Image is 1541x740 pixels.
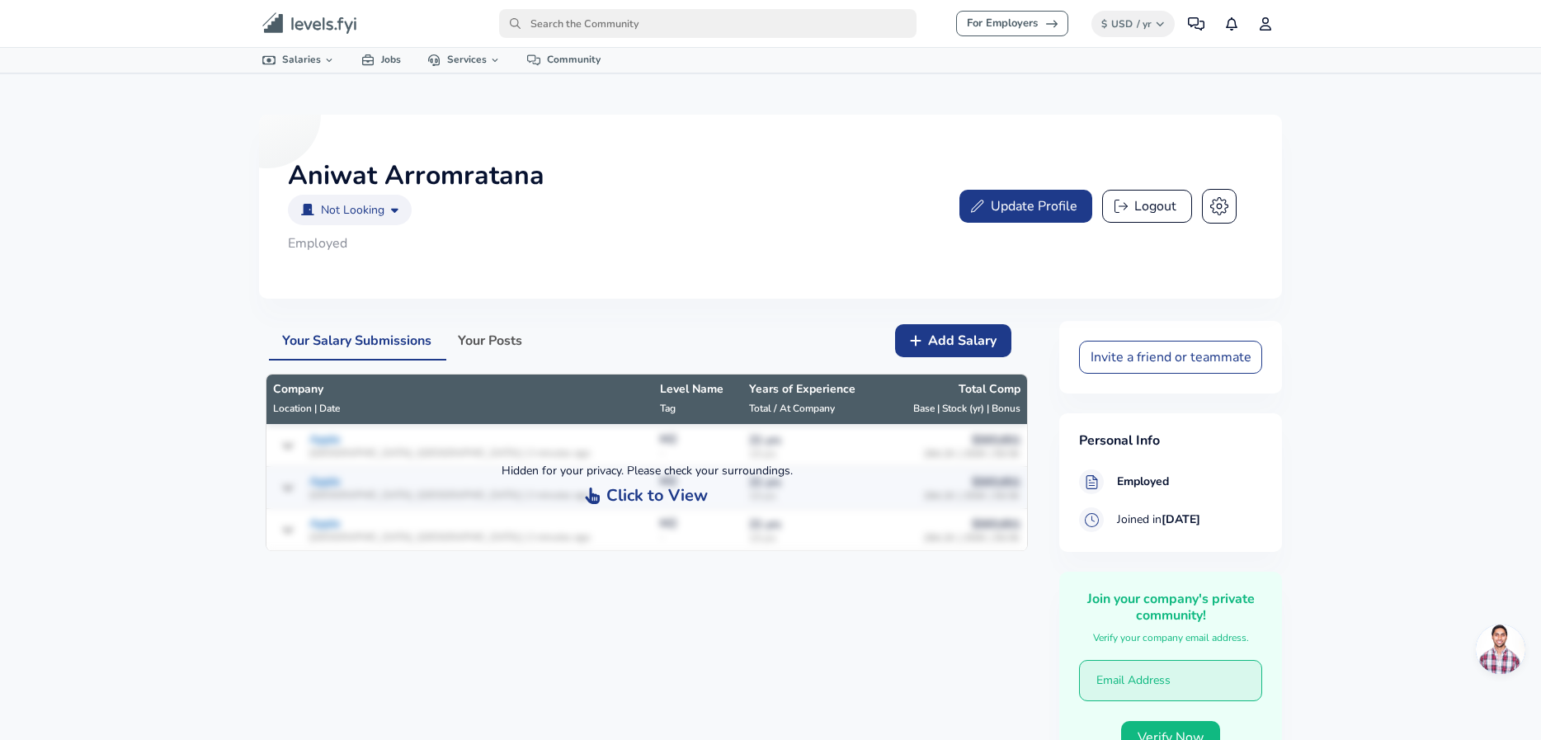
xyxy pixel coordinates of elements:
[1476,625,1525,674] div: Open chat
[1079,630,1262,647] p: Verify your company email address.
[1117,474,1169,490] b: Employed
[1102,190,1192,223] button: Logout
[499,9,917,38] input: Search the Community
[889,381,1020,398] p: Total Comp
[445,321,535,361] button: Your Posts
[288,160,544,191] h2: Aniwat Arromratana
[660,381,737,398] p: Level Name
[1101,17,1107,31] span: $
[660,402,676,415] span: Tag
[1111,17,1133,31] span: USD
[895,324,1011,357] button: Add Salary
[321,201,384,219] p: Not Looking
[1137,17,1152,31] span: / yr
[913,402,1020,415] span: Base | Stock (yr) | Bonus
[1162,511,1200,527] b: [DATE]
[1079,433,1262,450] h4: Personal Info
[269,321,445,361] button: Your Salary Submissions
[959,190,1092,223] button: Update Profile
[1117,511,1200,528] span: Joined in
[1091,11,1175,37] button: $USD/ yr
[882,324,1025,357] a: Add Salary
[749,381,875,398] p: Years of Experience
[249,48,348,72] a: Salaries
[502,463,793,479] div: Hidden for your privacy. Please check your surroundings.
[1079,592,1262,625] h4: Join your company's private community!
[348,48,414,72] a: Jobs
[606,484,708,507] span: Click to View
[956,11,1068,36] a: For Employers
[414,48,514,72] a: Services
[502,479,793,512] button: Click to View
[514,48,614,72] a: Community
[1079,341,1262,374] button: Invite a friend or teammate
[273,381,647,398] p: Company
[1080,661,1261,701] input: Email Address
[749,402,835,415] span: Total / At Company
[288,233,544,253] p: Employed
[273,402,340,415] span: Location | Date
[243,7,1298,40] nav: primary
